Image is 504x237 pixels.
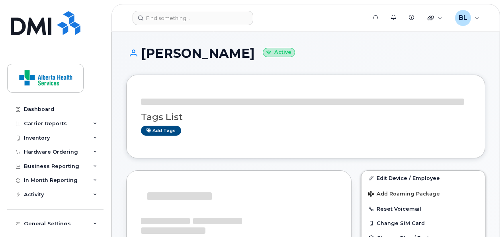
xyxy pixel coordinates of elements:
[361,185,485,201] button: Add Roaming Package
[361,201,485,216] button: Reset Voicemail
[263,48,295,57] small: Active
[141,112,471,122] h3: Tags List
[126,46,485,60] h1: [PERSON_NAME]
[361,216,485,230] button: Change SIM Card
[141,126,181,136] a: Add tags
[361,171,485,185] a: Edit Device / Employee
[368,191,440,198] span: Add Roaming Package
